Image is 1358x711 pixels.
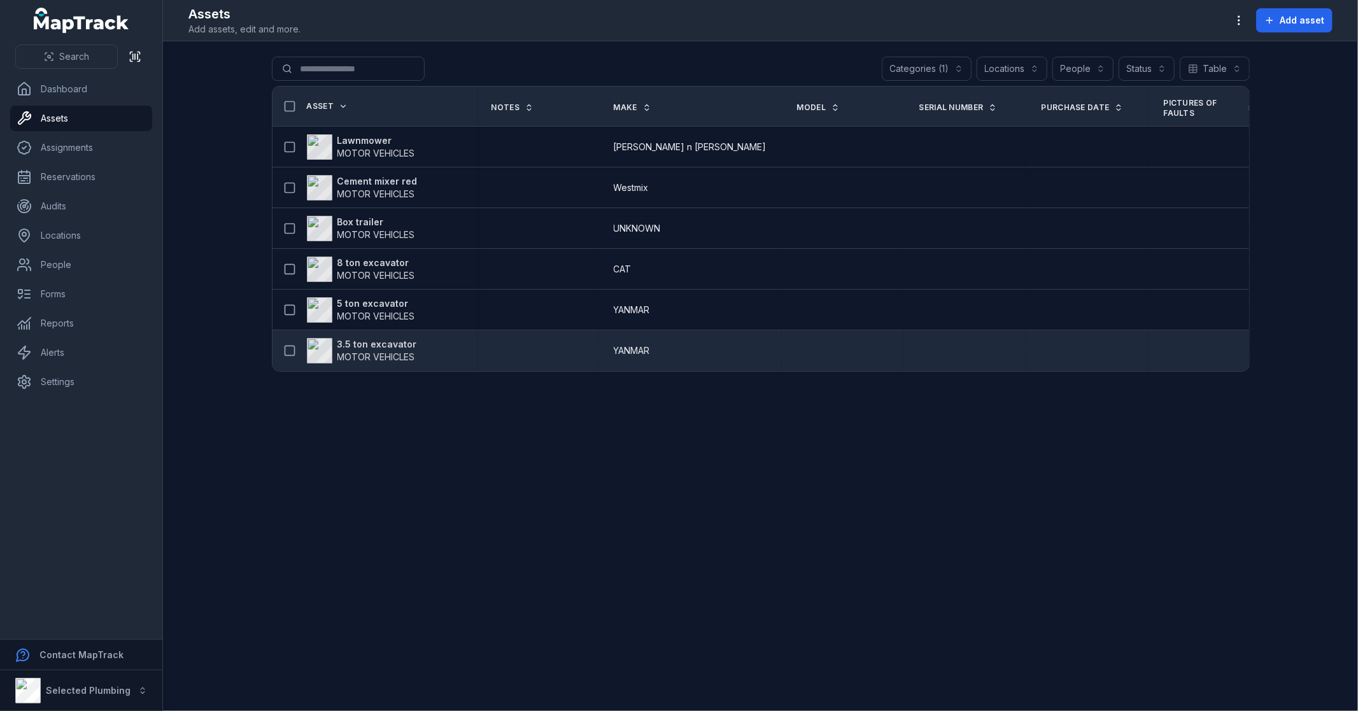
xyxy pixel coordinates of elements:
a: Model [797,102,840,113]
span: Notes [492,102,520,113]
button: Add asset [1256,8,1333,32]
a: 3.5 ton excavatorMOTOR VEHICLES [307,338,417,363]
span: Model [797,102,826,113]
a: Audits [10,194,152,219]
a: Box trailerMOTOR VEHICLES [307,216,415,241]
span: Add asset [1280,14,1324,27]
a: Reservations [10,164,152,190]
span: Serial Number [919,102,984,113]
a: Assets [10,106,152,131]
span: MOTOR VEHICLES [337,148,415,158]
span: Make [614,102,637,113]
h2: Assets [188,5,301,23]
span: [PERSON_NAME] n [PERSON_NAME] [614,141,767,153]
span: MOTOR VEHICLES [337,351,415,362]
a: MapTrack [34,8,129,33]
strong: 8 ton excavator [337,257,415,269]
a: Settings [10,369,152,395]
a: People [10,252,152,278]
span: CAT [614,263,632,276]
span: Search [59,50,89,63]
a: Notes [492,102,534,113]
span: MOTOR VEHICLES [337,311,415,321]
a: Assignments [10,135,152,160]
a: LawnmowerMOTOR VEHICLES [307,134,415,160]
strong: 5 ton excavator [337,297,415,310]
a: 5 ton excavatorMOTOR VEHICLES [307,297,415,323]
span: Add assets, edit and more. [188,23,301,36]
span: Purchase Date [1042,102,1110,113]
a: Make [614,102,651,113]
a: Pictures of Faults [1164,98,1255,118]
span: YANMAR [614,304,650,316]
strong: Selected Plumbing [46,685,131,696]
button: Search [15,45,118,69]
span: YANMAR [614,344,650,357]
span: MOTOR VEHICLES [337,188,415,199]
span: Westmix [614,181,649,194]
a: Reports [10,311,152,336]
strong: 3.5 ton excavator [337,338,417,351]
span: MOTOR VEHICLES [337,270,415,281]
span: UNKNOWN [614,222,661,235]
strong: Box trailer [337,216,415,229]
a: Alerts [10,340,152,365]
a: Cement mixer redMOTOR VEHICLES [307,175,418,201]
button: People [1052,57,1114,81]
button: Locations [977,57,1047,81]
a: Purchase Date [1042,102,1124,113]
span: Pictures of Faults [1164,98,1241,118]
span: Asset [307,101,334,111]
button: Status [1119,57,1175,81]
a: Forms [10,281,152,307]
strong: Lawnmower [337,134,415,147]
a: Dashboard [10,76,152,102]
a: Locations [10,223,152,248]
span: MOTOR VEHICLES [337,229,415,240]
strong: Contact MapTrack [39,649,124,660]
a: Asset [307,101,348,111]
button: Table [1180,57,1250,81]
a: 8 ton excavatorMOTOR VEHICLES [307,257,415,282]
a: Serial Number [919,102,998,113]
strong: Cement mixer red [337,175,418,188]
button: Categories (1) [882,57,972,81]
